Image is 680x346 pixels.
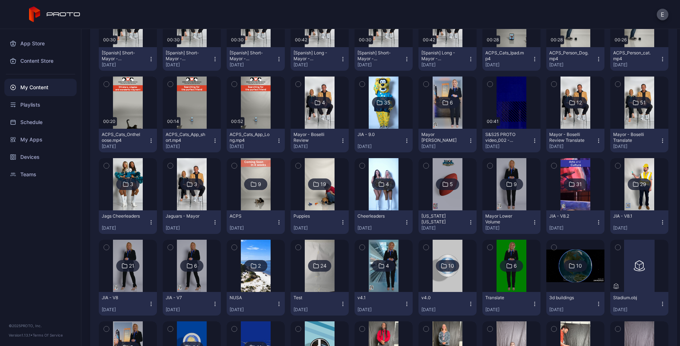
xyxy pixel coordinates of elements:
div: JIA - V8.2 [549,213,589,219]
div: © 2025 PROTO, Inc. [9,323,72,329]
div: Florida Georgia [421,213,461,225]
a: My Apps [4,131,77,148]
div: [DATE] [294,307,340,313]
div: [DATE] [166,144,212,149]
div: [DATE] [613,144,660,149]
a: Playlists [4,96,77,114]
button: Test[DATE] [291,292,349,316]
button: JIA - V8.2[DATE] [546,210,604,234]
button: NUSA[DATE] [227,292,285,316]
div: [DATE] [294,144,340,149]
div: JIA - V8.1 [613,213,653,219]
button: S&S25 PROTO video_002 - 4K.mp4[DATE] [482,129,541,152]
div: Mayor Lower Volume [485,213,525,225]
div: 4 [386,181,389,188]
a: Terms Of Service [33,333,63,337]
a: Teams [4,166,77,183]
button: Mayor Lower Volume[DATE] [482,210,541,234]
div: Cheerleaders [357,213,397,219]
div: [DATE] [357,62,404,68]
div: 31 [576,181,582,188]
div: [DATE] [102,225,148,231]
div: 6 [514,263,517,269]
div: 3d buildings [549,295,589,301]
div: [DATE] [613,62,660,68]
div: [DATE] [294,62,340,68]
button: JIA - V8[DATE] [99,292,157,316]
button: Mayor - Boselli Review Translate[DATE] [546,129,604,152]
a: My Content [4,79,77,96]
button: [Spanish] Short-Mayor - [PERSON_NAME]-footbal_v2(1)(3).mp4[DATE] [227,47,285,71]
button: Puppies[DATE] [291,210,349,234]
div: 4 [322,99,325,106]
button: JIA - V8.1[DATE] [610,210,668,234]
div: [Spanish] Long - Mayor - Boselli_v2(3).mp4 [421,50,461,62]
div: JIA - V8 [102,295,142,301]
button: ACPS_Person_Dog.mp4[DATE] [546,47,604,71]
div: [DATE] [357,225,404,231]
div: v4.1 [357,295,397,301]
div: Jaguars - Mayor [166,213,206,219]
div: [Spanish] Long - Mayor - Boselli_v2(3).mp4 [294,50,333,62]
div: ACPS_Person_cat.mp4 [613,50,653,62]
button: ACPS_Cats_Ipad.mp4[DATE] [482,47,541,71]
button: JIA - 9.0[DATE] [355,129,413,152]
button: ACPS_Cats_App_short.mp4[DATE] [163,129,221,152]
div: 10 [448,263,454,269]
a: Schedule [4,114,77,131]
div: Jags Cheerleaders [102,213,142,219]
div: S&S25 PROTO video_002 - 4K.mp4 [485,132,525,143]
div: 24 [320,263,327,269]
button: v4.1[DATE] [355,292,413,316]
div: Content Store [4,52,77,70]
div: [DATE] [230,225,276,231]
div: [DATE] [549,62,596,68]
div: [DATE] [357,307,404,313]
button: [Spanish] Long - Mayor - Boselli_v2(3).mp4[DATE] [418,47,477,71]
div: [DATE] [166,307,212,313]
div: 35 [384,99,390,106]
button: ACPS_Person_cat.mp4[DATE] [610,47,668,71]
div: 2 [258,263,261,269]
div: [DATE] [102,144,148,149]
div: 3 [194,181,197,188]
button: [US_STATE] [US_STATE][DATE] [418,210,477,234]
div: 12 [576,99,582,106]
div: 6 [450,99,453,106]
a: Devices [4,148,77,166]
button: 3d buildings[DATE] [546,292,604,316]
button: ACPS[DATE] [227,210,285,234]
div: [DATE] [166,62,212,68]
button: ACPS_Cats_App_Long.mp4[DATE] [227,129,285,152]
div: [DATE] [549,307,596,313]
div: Mayor - Boselli Review [294,132,333,143]
div: [DATE] [485,144,532,149]
button: Stadium.obj[DATE] [610,292,668,316]
a: App Store [4,35,77,52]
div: 3 [130,181,133,188]
div: [DATE] [421,225,468,231]
div: [DATE] [485,225,532,231]
div: Test [294,295,333,301]
button: Jags Cheerleaders[DATE] [99,210,157,234]
button: Mayor - Boselli Review[DATE] [291,129,349,152]
div: [DATE] [421,307,468,313]
button: Cheerleaders[DATE] [355,210,413,234]
div: [DATE] [102,307,148,313]
div: Stadium.obj [613,295,653,301]
div: NUSA [230,295,270,301]
div: v4.0 [421,295,461,301]
button: [Spanish] Short-Mayor - [PERSON_NAME]-footbal_v2(1)(4).mp4[DATE] [163,47,221,71]
div: JIA - V7 [166,295,206,301]
div: JIA - 9.0 [357,132,397,137]
div: Translate [485,295,525,301]
div: 9 [258,181,261,188]
div: [DATE] [230,307,276,313]
div: ACPS_Cats_Ipad.mp4 [485,50,525,62]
